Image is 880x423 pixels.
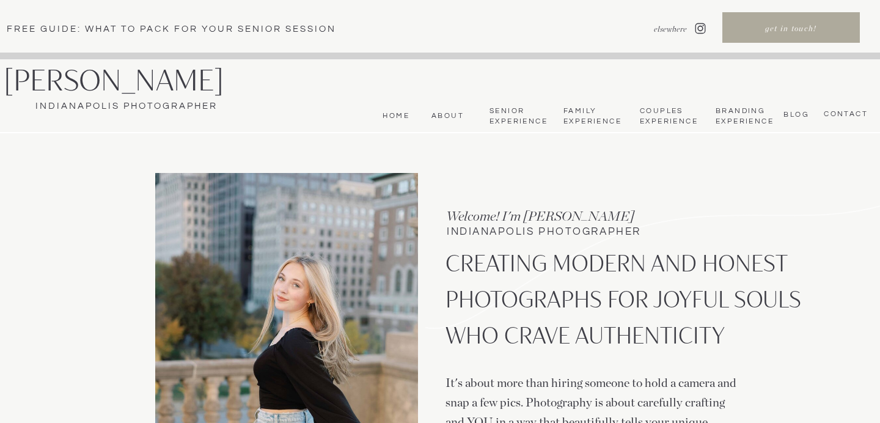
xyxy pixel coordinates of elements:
[4,100,249,113] a: Indianapolis Photographer
[716,106,771,127] a: BrandingExperience
[446,207,675,225] h3: Welcome! I'm [PERSON_NAME]
[447,227,696,240] h1: INDIANAPOLIS PHOTOGRAPHER
[427,111,464,121] a: About
[623,24,687,35] nav: elsewhere
[4,65,260,97] a: [PERSON_NAME]
[820,109,868,119] a: CONTACT
[724,23,858,37] a: get in touch!
[640,106,697,127] a: Couples Experience
[7,23,356,35] a: Free Guide: What To pack for your senior session
[490,106,546,127] a: Senior Experience
[716,106,771,127] nav: Branding Experience
[446,245,806,366] p: CREATING MODERN AND HONEST PHOTOGRAPHS FOR JOYFUL SOULS WHO CRAVE AUTHENTICITY
[380,111,409,121] a: Home
[563,106,620,127] a: Family Experience
[780,110,809,119] a: bLog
